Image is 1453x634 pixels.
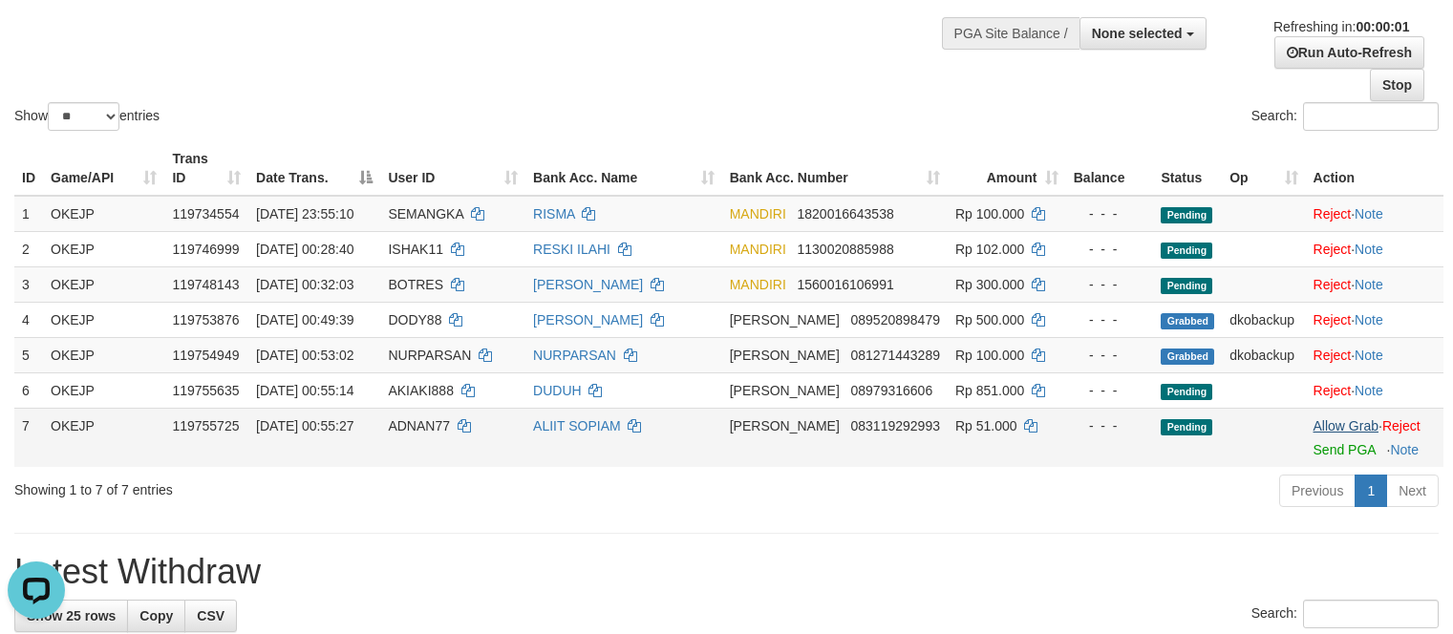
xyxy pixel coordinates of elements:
td: · [1306,266,1443,302]
a: 1 [1355,475,1387,507]
span: Copy [139,608,173,623]
span: Pending [1161,278,1212,294]
span: [DATE] 00:55:27 [256,418,353,433]
span: Rp 851.000 [955,383,1024,398]
span: Rp 300.000 [955,277,1024,292]
td: OKEJP [43,266,164,302]
span: 119746999 [172,242,239,257]
span: ADNAN77 [388,418,450,433]
a: Reject [1314,206,1352,222]
a: Note [1355,206,1383,222]
span: Copy 1130020885988 to clipboard [798,242,894,257]
span: Rp 100.000 [955,206,1024,222]
th: Date Trans.: activate to sort column descending [248,141,380,196]
td: · [1306,302,1443,337]
a: Copy [127,600,185,632]
span: Rp 500.000 [955,312,1024,328]
span: 119754949 [172,348,239,363]
a: Note [1355,312,1383,328]
a: Next [1386,475,1439,507]
div: - - - [1074,381,1146,400]
td: 1 [14,196,43,232]
td: 3 [14,266,43,302]
span: Pending [1161,243,1212,259]
a: Stop [1370,69,1424,101]
span: [DATE] 00:28:40 [256,242,353,257]
a: Note [1355,242,1383,257]
span: [PERSON_NAME] [730,418,840,433]
span: 119755635 [172,383,239,398]
td: 6 [14,372,43,408]
span: Copy 08979316606 to clipboard [851,383,933,398]
th: Game/API: activate to sort column ascending [43,141,164,196]
a: Reject [1314,383,1352,398]
a: Reject [1314,277,1352,292]
select: Showentries [48,102,119,131]
th: Balance [1066,141,1154,196]
a: Note [1355,383,1383,398]
strong: 00:00:01 [1356,19,1409,34]
div: PGA Site Balance / [942,17,1079,50]
a: CSV [184,600,237,632]
td: · [1306,231,1443,266]
label: Search: [1251,600,1439,628]
span: [PERSON_NAME] [730,312,840,328]
div: - - - [1074,204,1146,223]
span: Copy 1820016643538 to clipboard [798,206,894,222]
td: OKEJP [43,196,164,232]
span: DODY88 [388,312,441,328]
span: CSV [197,608,224,623]
span: [PERSON_NAME] [730,348,840,363]
span: ISHAK11 [388,242,443,257]
th: Op: activate to sort column ascending [1222,141,1305,196]
td: dkobackup [1222,302,1305,337]
td: · [1306,372,1443,408]
span: Grabbed [1161,349,1214,365]
a: ALIIT SOPIAM [533,418,621,433]
td: · [1306,337,1443,372]
h1: Latest Withdraw [14,553,1439,591]
button: None selected [1079,17,1207,50]
span: [DATE] 23:55:10 [256,206,353,222]
span: Rp 51.000 [955,418,1017,433]
span: Rp 102.000 [955,242,1024,257]
span: Copy 081271443289 to clipboard [851,348,940,363]
th: Action [1306,141,1443,196]
span: MANDIRI [730,206,786,222]
a: Send PGA [1314,442,1376,457]
label: Search: [1251,102,1439,131]
div: - - - [1074,310,1146,329]
a: [PERSON_NAME] [533,277,643,292]
td: OKEJP [43,337,164,372]
span: None selected [1092,26,1183,41]
span: Pending [1161,207,1212,223]
span: Refreshing in: [1273,19,1409,34]
a: NURPARSAN [533,348,616,363]
th: User ID: activate to sort column ascending [380,141,525,196]
a: Reject [1314,312,1352,328]
label: Show entries [14,102,160,131]
span: [DATE] 00:53:02 [256,348,353,363]
button: Open LiveChat chat widget [8,8,65,65]
a: RISMA [533,206,575,222]
td: OKEJP [43,408,164,467]
th: Trans ID: activate to sort column ascending [164,141,248,196]
a: DUDUH [533,383,582,398]
span: 119748143 [172,277,239,292]
a: Run Auto-Refresh [1274,36,1424,69]
span: [PERSON_NAME] [730,383,840,398]
span: AKIAKI888 [388,383,454,398]
div: - - - [1074,240,1146,259]
td: OKEJP [43,231,164,266]
span: 119734554 [172,206,239,222]
input: Search: [1303,102,1439,131]
span: 119755725 [172,418,239,433]
div: Showing 1 to 7 of 7 entries [14,473,591,499]
td: 5 [14,337,43,372]
span: Rp 100.000 [955,348,1024,363]
span: · [1314,418,1382,433]
span: [DATE] 00:49:39 [256,312,353,328]
a: RESKI ILAHI [533,242,610,257]
span: 119753876 [172,312,239,328]
a: Reject [1382,418,1421,433]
